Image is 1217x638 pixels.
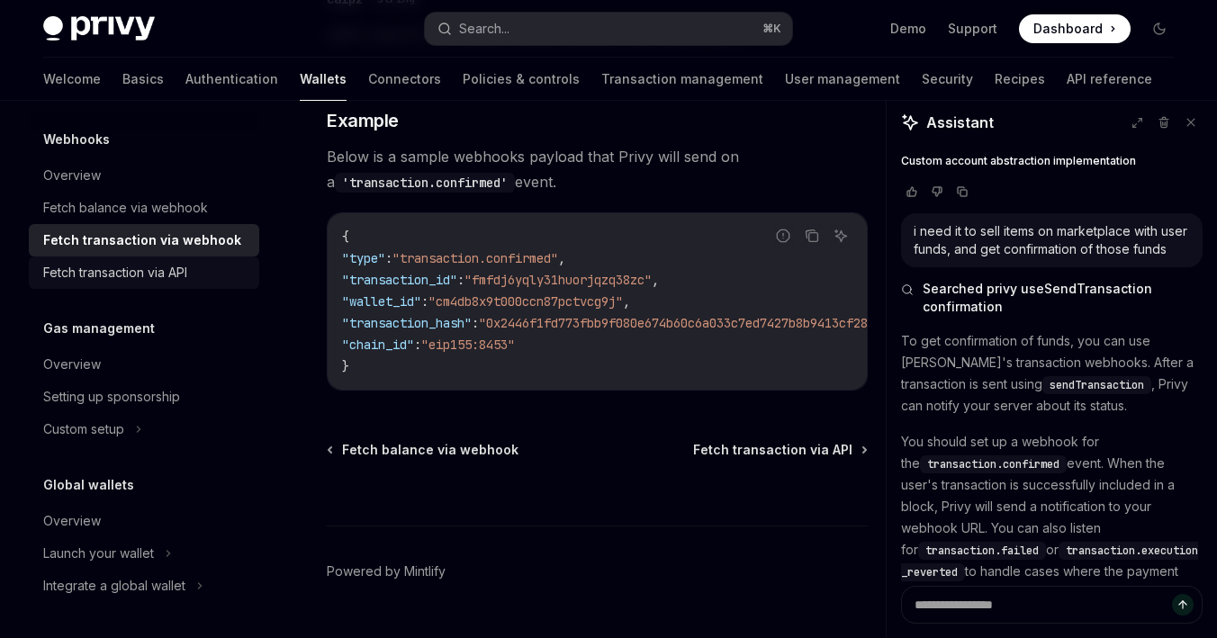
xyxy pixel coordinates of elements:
[368,58,441,101] a: Connectors
[342,229,349,245] span: {
[29,159,259,192] a: Overview
[558,250,565,266] span: ,
[901,431,1203,625] p: You should set up a webhook for the event. When the user's transaction is successfully included i...
[829,224,852,247] button: Ask AI
[693,441,852,459] span: Fetch transaction via API
[901,154,1203,168] a: Custom account abstraction implementation
[342,315,472,331] span: "transaction_hash"
[926,112,994,133] span: Assistant
[43,197,208,219] div: Fetch balance via webhook
[459,18,509,40] div: Search...
[327,108,399,133] span: Example
[43,543,154,564] div: Launch your wallet
[185,58,278,101] a: Authentication
[800,224,824,247] button: Copy the contents from the code block
[43,575,185,597] div: Integrate a global wallet
[29,224,259,256] a: Fetch transaction via webhook
[923,280,1203,316] span: Searched privy useSendTransaction confirmation
[342,293,421,310] span: "wallet_id"
[385,250,392,266] span: :
[43,354,101,375] div: Overview
[329,441,518,459] a: Fetch balance via webhook
[342,441,518,459] span: Fetch balance via webhook
[1033,20,1103,38] span: Dashboard
[43,129,110,150] h5: Webhooks
[421,337,515,353] span: "eip155:8453"
[925,544,1039,558] span: transaction.failed
[43,262,187,283] div: Fetch transaction via API
[914,222,1190,258] div: i need it to sell items on marketplace with user funds, and get confirmation of those funds
[948,20,997,38] a: Support
[43,165,101,186] div: Overview
[43,474,134,496] h5: Global wallets
[457,272,464,288] span: :
[43,418,124,440] div: Custom setup
[652,272,659,288] span: ,
[463,58,580,101] a: Policies & controls
[693,441,866,459] a: Fetch transaction via API
[995,58,1045,101] a: Recipes
[623,293,630,310] span: ,
[29,348,259,381] a: Overview
[922,58,973,101] a: Security
[890,20,926,38] a: Demo
[901,280,1203,316] button: Searched privy useSendTransaction confirmation
[414,337,421,353] span: :
[43,16,155,41] img: dark logo
[342,358,349,374] span: }
[342,250,385,266] span: "type"
[464,272,652,288] span: "fmfdj6yqly31huorjqzq38zc"
[1019,14,1131,43] a: Dashboard
[29,505,259,537] a: Overview
[43,229,241,251] div: Fetch transaction via webhook
[785,58,900,101] a: User management
[1067,58,1152,101] a: API reference
[29,381,259,413] a: Setting up sponsorship
[392,250,558,266] span: "transaction.confirmed"
[421,293,428,310] span: :
[901,330,1203,417] p: To get confirmation of funds, you can use [PERSON_NAME]'s transaction webhooks. After a transacti...
[901,154,1136,168] span: Custom account abstraction implementation
[1145,14,1174,43] button: Toggle dark mode
[43,58,101,101] a: Welcome
[472,315,479,331] span: :
[29,256,259,289] a: Fetch transaction via API
[342,272,457,288] span: "transaction_id"
[300,58,347,101] a: Wallets
[428,293,623,310] span: "cm4db8x9t000ccn87pctvcg9j"
[29,192,259,224] a: Fetch balance via webhook
[43,510,101,532] div: Overview
[1050,378,1144,392] span: sendTransaction
[1172,594,1194,616] button: Send message
[927,457,1059,472] span: transaction.confirmed
[327,144,868,194] span: Below is a sample webhooks payload that Privy will send on a event.
[43,386,180,408] div: Setting up sponsorship
[425,13,792,45] button: Search...⌘K
[335,173,515,193] code: 'transaction.confirmed'
[601,58,763,101] a: Transaction management
[342,337,414,353] span: "chain_id"
[327,562,446,580] a: Powered by Mintlify
[762,22,781,36] span: ⌘ K
[479,315,969,331] span: "0x2446f1fd773fbb9f080e674b60c6a033c7ed7427b8b9413cf28a2a4a6da9b56c"
[771,224,795,247] button: Report incorrect code
[43,318,155,339] h5: Gas management
[122,58,164,101] a: Basics
[901,544,1198,580] span: transaction.execution_reverted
